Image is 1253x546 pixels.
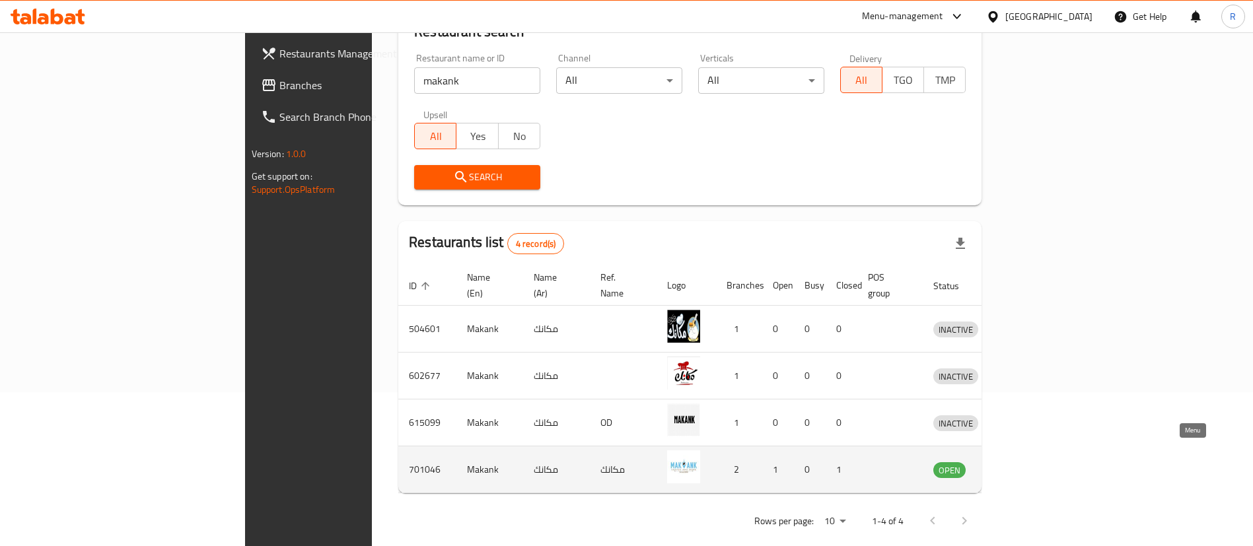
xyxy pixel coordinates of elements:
th: Logo [657,265,716,306]
td: مكانك [523,306,590,353]
td: 0 [762,399,794,446]
span: Branches [279,77,444,93]
span: Name (Ar) [534,269,574,301]
td: مكانك [523,399,590,446]
td: 1 [716,353,762,399]
span: Version: [252,145,284,162]
button: Yes [456,123,498,149]
span: INACTIVE [933,369,978,384]
span: INACTIVE [933,322,978,337]
img: Makank [667,357,700,390]
button: No [498,123,540,149]
td: مكانك [523,353,590,399]
td: 0 [794,353,826,399]
span: Search Branch Phone [279,109,444,125]
img: Makank [667,450,700,483]
td: 1 [762,446,794,493]
td: 0 [762,353,794,399]
th: Open [762,265,794,306]
td: 1 [716,306,762,353]
td: مكانك [523,446,590,493]
td: Makank [456,353,523,399]
span: ID [409,278,434,294]
span: Yes [462,127,493,146]
p: 1-4 of 4 [872,513,904,529]
td: 0 [762,306,794,353]
span: OPEN [933,463,966,478]
td: Makank [456,446,523,493]
span: 4 record(s) [508,238,564,250]
span: TMP [929,71,960,90]
td: 1 [716,399,762,446]
button: TMP [923,67,966,93]
div: OPEN [933,462,966,478]
th: Closed [826,265,857,306]
div: All [556,67,682,94]
span: Restaurants Management [279,46,444,61]
div: Export file [945,228,976,259]
td: 2 [716,446,762,493]
td: 0 [826,306,857,353]
td: 0 [794,446,826,493]
button: All [414,123,456,149]
span: All [420,127,451,146]
a: Support.OpsPlatform [252,181,336,198]
div: INACTIVE [933,415,978,431]
p: Rows per page: [754,513,814,529]
td: 0 [794,306,826,353]
h2: Restaurants list [409,232,564,254]
img: Makank [667,310,700,343]
div: All [698,67,824,94]
td: 1 [826,446,857,493]
a: Branches [250,69,454,101]
div: [GEOGRAPHIC_DATA] [1005,9,1092,24]
input: Search for restaurant name or ID.. [414,67,540,94]
button: TGO [882,67,924,93]
span: Status [933,278,976,294]
td: 0 [794,399,826,446]
span: All [846,71,877,90]
th: Branches [716,265,762,306]
div: Total records count [507,233,565,254]
span: INACTIVE [933,416,978,431]
a: Search Branch Phone [250,101,454,133]
td: Makank [456,399,523,446]
span: Get support on: [252,168,312,185]
div: Menu-management [862,9,943,24]
span: No [504,127,535,146]
label: Upsell [423,110,448,119]
span: Search [425,169,530,186]
table: enhanced table [398,265,1040,493]
div: Rows per page: [819,512,851,531]
span: POS group [868,269,907,301]
td: 0 [826,353,857,399]
td: مكانك [590,446,657,493]
span: TGO [888,71,919,90]
th: Busy [794,265,826,306]
span: Ref. Name [600,269,641,301]
span: 1.0.0 [286,145,306,162]
img: Makank [667,403,700,436]
label: Delivery [849,53,882,63]
span: Name (En) [467,269,507,301]
a: Restaurants Management [250,38,454,69]
td: 0 [826,399,857,446]
span: R [1230,9,1236,24]
button: Search [414,165,540,189]
td: Makank [456,306,523,353]
td: OD [590,399,657,446]
button: All [840,67,882,93]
